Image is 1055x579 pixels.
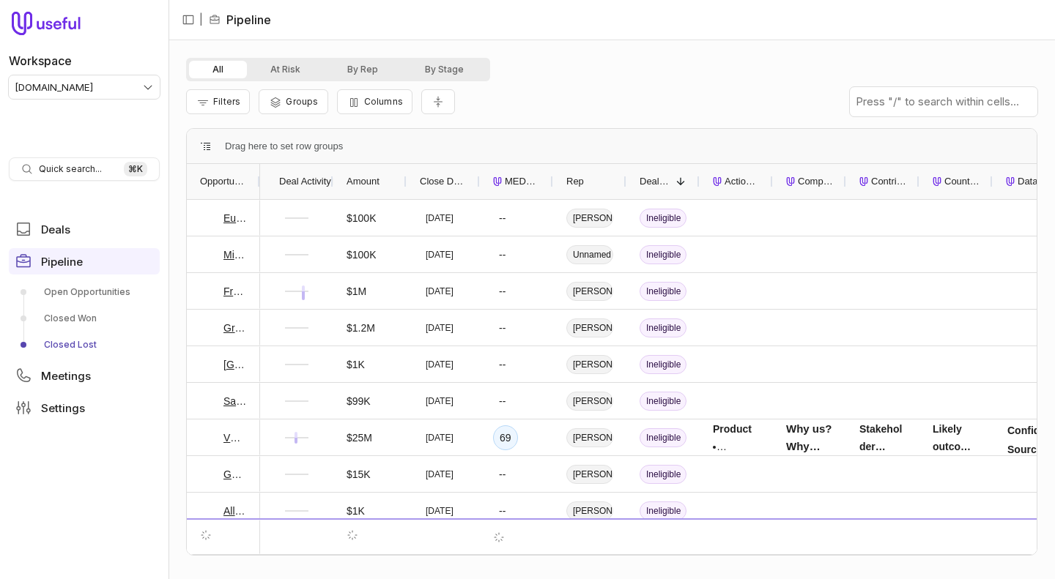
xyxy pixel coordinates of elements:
[225,138,343,155] div: Row Groups
[209,11,271,29] li: Pipeline
[713,438,760,455] dd: Simplify contract terms and legal language
[1006,164,1053,199] div: Data Quality
[9,216,160,242] a: Deals
[786,164,833,199] div: Competitive Context
[933,420,980,455] dt: Likely outcome if primary resolved
[223,283,247,300] a: Freeward - Outbound
[337,89,412,114] button: Columns
[566,465,613,484] span: [PERSON_NAME]
[223,502,247,520] a: All Team Staffing
[200,173,247,190] span: Opportunity
[347,466,371,483] div: $15K
[259,89,327,114] button: Group Pipeline
[499,539,506,556] div: --
[499,466,506,483] div: --
[199,11,203,29] span: |
[499,246,506,264] div: --
[347,246,376,264] div: $100K
[566,245,613,264] span: Unnamed User
[499,209,506,227] div: --
[223,356,247,373] a: [GEOGRAPHIC_DATA]- Student Research
[499,319,506,337] div: --
[426,432,454,444] time: [DATE]
[640,538,686,557] span: Ineligible
[713,164,760,199] div: Actionable Recommendations
[421,89,455,115] button: Collapse all rows
[499,392,506,410] div: --
[566,428,613,447] span: [PERSON_NAME]
[499,283,506,300] div: --
[9,307,160,330] a: Closed Won
[223,319,247,337] a: GreedyGame Media Pvt
[566,173,584,190] span: Rep
[189,61,247,78] button: All
[640,465,686,484] span: Ineligible
[9,395,160,421] a: Settings
[247,61,324,78] button: At Risk
[725,173,760,190] span: Actionable Recommendations
[499,356,506,373] div: --
[41,224,70,235] span: Deals
[9,333,160,356] a: Closed Lost
[9,362,160,389] a: Meetings
[859,420,906,455] dt: Stakeholder
[186,89,250,114] button: Filter Pipeline
[640,282,686,301] span: Ineligible
[566,355,613,374] span: [PERSON_NAME]
[9,52,72,70] label: Workspace
[566,282,613,301] span: [PERSON_NAME]
[39,163,102,175] span: Quick search...
[640,355,686,374] span: Ineligible
[223,466,247,483] a: Gocmrg
[347,502,365,520] div: $1K
[347,392,371,410] div: $99K
[640,209,686,228] span: Ineligible
[9,280,160,356] div: Pipeline submenu
[426,395,454,407] time: [DATE]
[786,420,833,455] h1: Why us? Why not?
[850,87,1037,116] input: Press "/" to search within cells...
[640,428,686,447] span: Ineligible
[347,319,375,337] div: $1.2M
[347,173,380,190] span: Amount
[798,173,833,190] span: Competitive Context
[859,164,906,199] div: Contributing Factors
[871,173,906,190] span: Contributing Factors
[177,9,199,31] button: Collapse sidebar
[1018,173,1053,190] span: Data Quality
[213,96,240,107] span: Filters
[223,539,247,556] a: INFINITIBANK
[364,96,403,107] span: Columns
[401,61,487,78] button: By Stage
[41,256,83,267] span: Pipeline
[505,173,540,190] span: MEDDICC Score
[426,285,454,297] time: [DATE]
[41,370,91,381] span: Meetings
[426,542,454,553] time: [DATE]
[640,173,670,190] span: Deal Stage
[499,502,506,520] div: --
[347,209,376,227] div: $100K
[640,245,686,264] span: Ineligible
[225,138,343,155] span: Drag here to set row groups
[347,429,372,447] div: $25M
[41,403,85,414] span: Settings
[566,538,613,557] span: Unnamed User
[420,173,467,190] span: Close Date
[944,173,980,190] span: Counterfactual Assessment
[347,356,365,373] div: $1K
[324,61,401,78] button: By Rep
[933,164,980,199] div: Counterfactual Assessment
[9,280,160,304] a: Open Opportunities
[493,164,540,199] div: MEDDICC Score
[426,322,454,334] time: [DATE]
[640,501,686,520] span: Ineligible
[347,283,366,300] div: $1M
[426,505,454,517] time: [DATE]
[426,468,454,480] time: [DATE]
[566,392,613,411] span: [PERSON_NAME]
[9,248,160,274] a: Pipeline
[426,359,454,370] time: [DATE]
[223,209,247,227] a: Eulerapp
[426,212,454,224] time: [DATE]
